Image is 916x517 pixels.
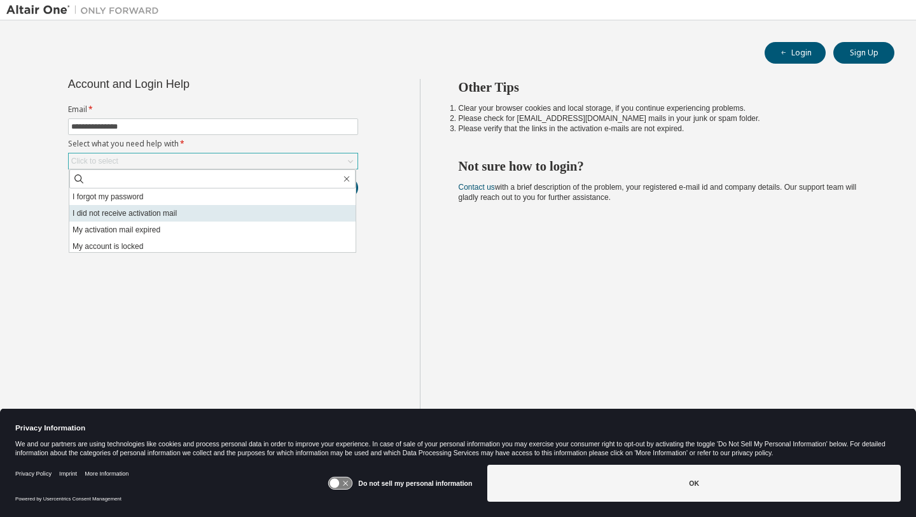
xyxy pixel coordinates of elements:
img: Altair One [6,4,165,17]
div: Click to select [69,153,357,169]
h2: Other Tips [459,79,872,96]
li: Please check for [EMAIL_ADDRESS][DOMAIN_NAME] mails in your junk or spam folder. [459,113,872,124]
li: Clear your browser cookies and local storage, if you continue experiencing problems. [459,103,872,113]
h2: Not sure how to login? [459,158,872,174]
li: I forgot my password [69,188,356,205]
a: Contact us [459,183,495,192]
li: Please verify that the links in the activation e-mails are not expired. [459,124,872,134]
label: Select what you need help with [68,139,358,149]
button: Sign Up [833,42,894,64]
div: Account and Login Help [68,79,300,89]
span: with a brief description of the problem, your registered e-mail id and company details. Our suppo... [459,183,857,202]
label: Email [68,104,358,115]
button: Login [765,42,826,64]
div: Click to select [71,156,118,166]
